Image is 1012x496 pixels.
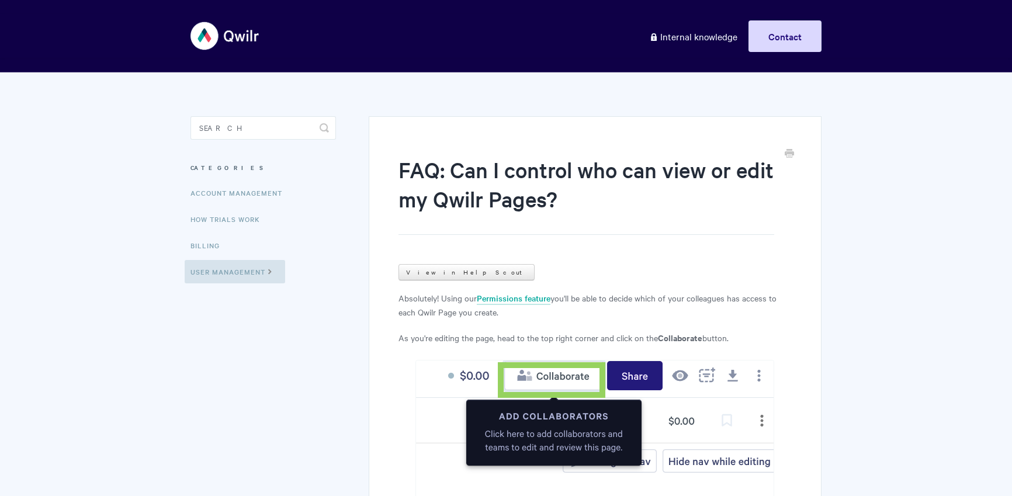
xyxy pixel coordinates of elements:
[785,148,794,161] a: Print this Article
[748,20,822,52] a: Contact
[190,234,228,257] a: Billing
[190,14,260,58] img: Qwilr Help Center
[398,331,792,345] p: As you're editing the page, head to the top right corner and click on the button.
[190,157,336,178] h3: Categories
[477,292,550,305] a: Permissions feature
[190,181,291,204] a: Account Management
[398,291,792,319] p: Absolutely! Using our you'll be able to decide which of your colleagues has access to each Qwilr ...
[190,207,269,231] a: How Trials Work
[398,264,535,280] a: View in Help Scout
[398,155,774,235] h1: FAQ: Can I control who can view or edit my Qwilr Pages?
[190,116,336,140] input: Search
[658,331,702,344] strong: Collaborate
[640,20,746,52] a: Internal knowledge
[185,260,285,283] a: User Management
